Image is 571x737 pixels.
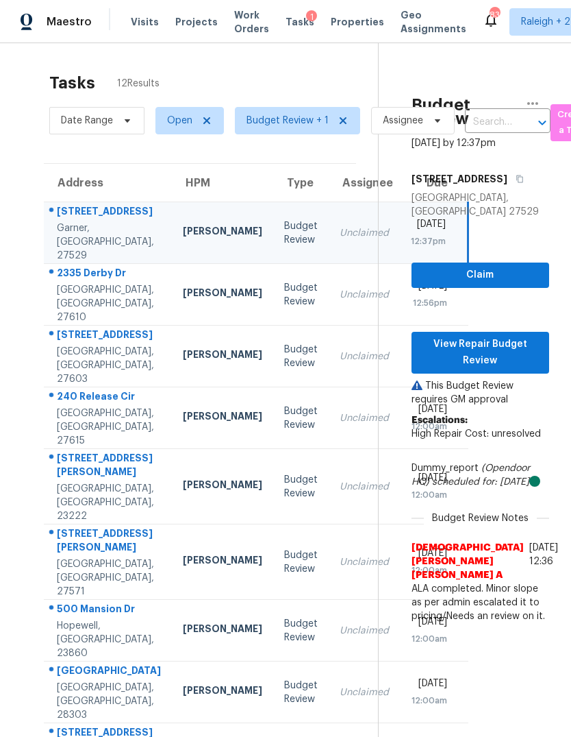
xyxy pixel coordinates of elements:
div: [STREET_ADDRESS][PERSON_NAME] [57,451,161,482]
div: Budget Review [284,404,318,432]
i: scheduled for: [DATE] [432,477,529,487]
div: Hopewell, [GEOGRAPHIC_DATA], 23860 [57,619,161,660]
th: Assignee [329,164,400,202]
div: 2335 Derby Dr [57,266,161,283]
div: Budget Review [284,281,318,309]
div: Budget Review [284,219,318,247]
h2: Budget Review [411,98,516,125]
span: Visits [131,15,159,29]
div: Unclaimed [340,624,389,638]
div: [PERSON_NAME] [183,409,262,426]
div: [STREET_ADDRESS][PERSON_NAME] [57,527,161,557]
div: 500 Mansion Dr [57,602,161,619]
div: [PERSON_NAME] [183,348,262,365]
div: [STREET_ADDRESS] [57,328,161,345]
div: Budget Review [284,548,318,576]
div: [PERSON_NAME] [183,553,262,570]
div: 1 [306,10,317,24]
div: Budget Review [284,617,318,644]
div: [DATE] by 12:37pm [411,136,496,150]
span: Geo Assignments [401,8,466,36]
div: [GEOGRAPHIC_DATA], [GEOGRAPHIC_DATA], 27610 [57,283,161,324]
div: [PERSON_NAME] [183,286,262,303]
input: Search by address [465,112,512,133]
span: Assignee [383,114,423,128]
p: This Budget Review requires GM approval [411,379,549,407]
div: Garner, [GEOGRAPHIC_DATA], 27529 [57,221,161,263]
div: Unclaimed [340,686,389,699]
span: Tasks [285,17,314,27]
span: View Repair Budget Review [422,336,538,370]
div: [GEOGRAPHIC_DATA], [GEOGRAPHIC_DATA], 27615 [57,407,161,448]
i: (Opendoor HQ) [411,463,530,487]
div: Unclaimed [340,555,389,569]
h5: [STREET_ADDRESS] [411,172,507,186]
button: Claim [411,263,549,288]
button: Open [533,113,552,132]
div: Budget Review [284,343,318,370]
div: Unclaimed [340,350,389,363]
div: Unclaimed [340,411,389,425]
span: [DEMOGRAPHIC_DATA][PERSON_NAME] [PERSON_NAME] A [411,541,524,582]
div: [GEOGRAPHIC_DATA], [GEOGRAPHIC_DATA], 28303 [57,681,161,722]
div: Dummy_report [411,461,549,489]
div: 83 [490,8,499,22]
span: Budget Review Notes [424,511,537,525]
div: [STREET_ADDRESS] [57,204,161,221]
span: Work Orders [234,8,269,36]
span: Maestro [47,15,92,29]
th: HPM [172,164,273,202]
div: Unclaimed [340,226,389,240]
th: Address [44,164,172,202]
span: [DATE] 12:36 [529,543,558,566]
span: Budget Review + 1 [246,114,329,128]
span: Open [167,114,192,128]
div: 240 Release Cir [57,389,161,407]
button: Copy Address [507,167,526,191]
div: Budget Review [284,679,318,706]
div: [PERSON_NAME] [183,224,262,241]
div: [PERSON_NAME] [183,478,262,495]
span: Claim [422,267,538,284]
b: Escalations: [411,415,468,425]
div: Unclaimed [340,480,389,494]
div: Budget Review [284,473,318,500]
div: [GEOGRAPHIC_DATA], [GEOGRAPHIC_DATA], 23222 [57,482,161,523]
span: ALA completed. Minor slope as per admin escalated it to pricing/Needs an review on it. [411,582,549,623]
button: View Repair Budget Review [411,332,549,374]
div: [GEOGRAPHIC_DATA], [GEOGRAPHIC_DATA], 27603 [57,345,161,386]
h2: Tasks [49,76,95,90]
span: Raleigh + 2 [521,15,570,29]
div: [GEOGRAPHIC_DATA], [GEOGRAPHIC_DATA], 27571 [57,557,161,599]
div: Unclaimed [340,288,389,302]
div: [PERSON_NAME] [183,684,262,701]
span: Projects [175,15,218,29]
span: Date Range [61,114,113,128]
div: [GEOGRAPHIC_DATA] [57,664,161,681]
span: 12 Results [117,77,160,90]
span: High Repair Cost: unresolved [411,429,541,439]
div: [GEOGRAPHIC_DATA], [GEOGRAPHIC_DATA] 27529 [411,191,549,219]
div: [PERSON_NAME] [183,622,262,639]
th: Type [273,164,329,202]
span: Properties [331,15,384,29]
